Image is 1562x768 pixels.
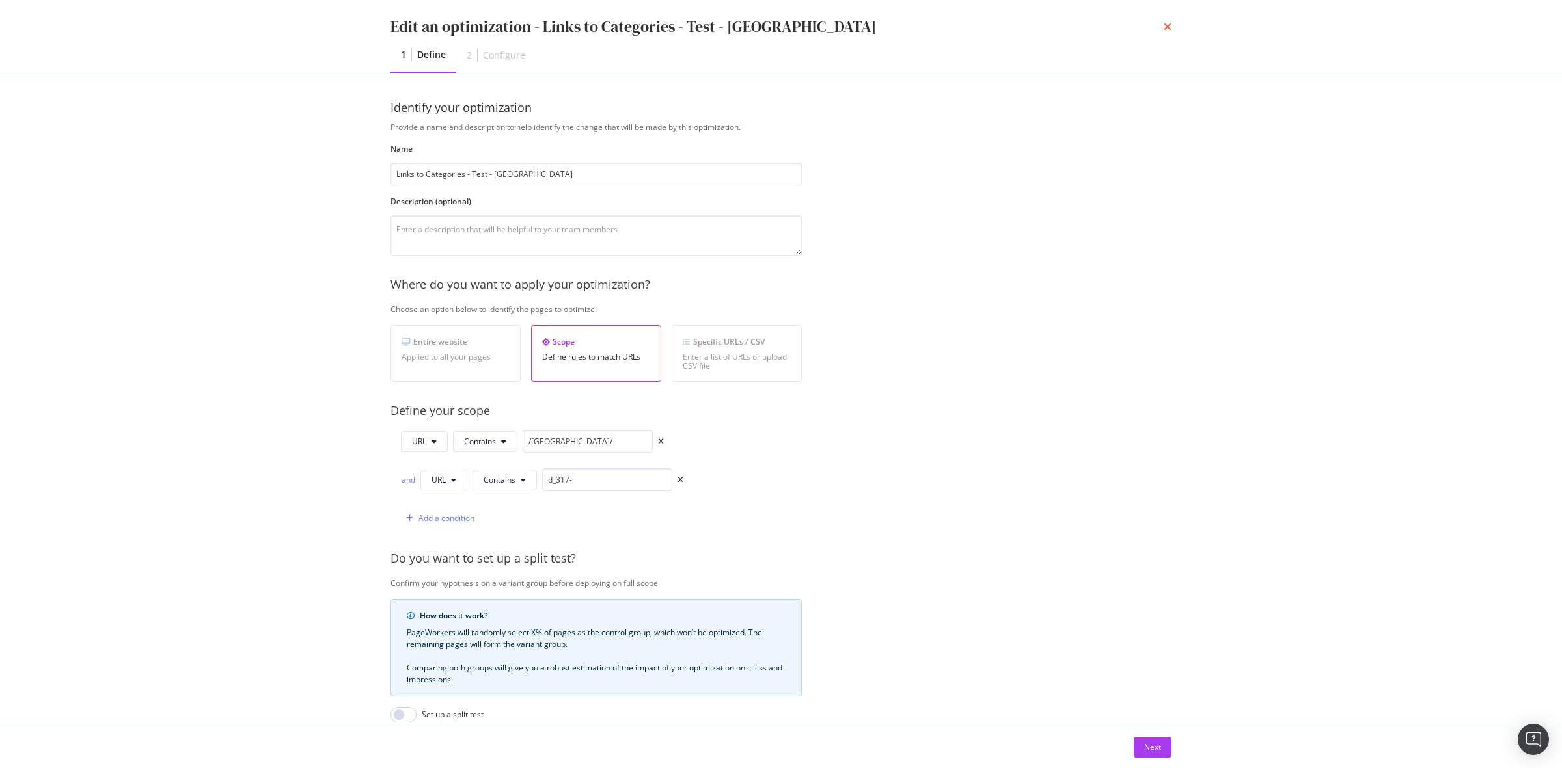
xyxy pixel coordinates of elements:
[1518,724,1549,755] div: Open Intercom Messenger
[390,99,1171,116] div: Identify your optimization
[678,476,683,484] div: times
[402,336,510,347] div: Entire website
[658,438,664,445] div: times
[467,49,472,62] div: 2
[484,474,515,485] span: Contains
[483,49,525,62] div: Configure
[420,470,467,490] button: URL
[1134,737,1171,758] button: Next
[432,474,446,485] span: URL
[401,431,448,452] button: URL
[542,352,650,362] div: Define rules to match URLs
[390,304,1236,315] div: Choose an option below to identify the pages to optimize.
[420,610,786,622] div: How does it work?
[390,577,1236,589] div: Confirm your hypothesis on a variant group before deploying on full scope
[683,336,791,347] div: Specific URLs / CSV
[390,16,876,38] div: Edit an optimization - Links to Categories - Test - [GEOGRAPHIC_DATA]
[390,122,1236,133] div: Provide a name and description to help identify the change that will be made by this optimization.
[390,276,1236,293] div: Where do you want to apply your optimization?
[390,143,802,154] label: Name
[1164,16,1171,38] div: times
[1144,741,1161,752] div: Next
[390,599,802,696] div: info banner
[401,48,406,61] div: 1
[401,474,415,485] div: and
[464,436,496,447] span: Contains
[683,352,791,371] div: Enter a list of URLs or upload CSV file
[542,336,650,347] div: Scope
[412,436,426,447] span: URL
[473,470,537,490] button: Contains
[390,550,1236,567] div: Do you want to set up a split test?
[453,431,517,452] button: Contains
[402,352,510,362] div: Applied to all your pages
[390,403,1236,419] div: Define your scope
[390,196,802,207] label: Description (optional)
[407,627,786,685] div: PageWorkers will randomly select X% of pages as the control group, which won’t be optimized. The ...
[401,508,474,529] button: Add a condition
[422,709,484,720] div: Set up a split test
[417,48,446,61] div: Define
[390,163,802,185] input: Enter an optimization name to easily find it back
[418,512,474,523] div: Add a condition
